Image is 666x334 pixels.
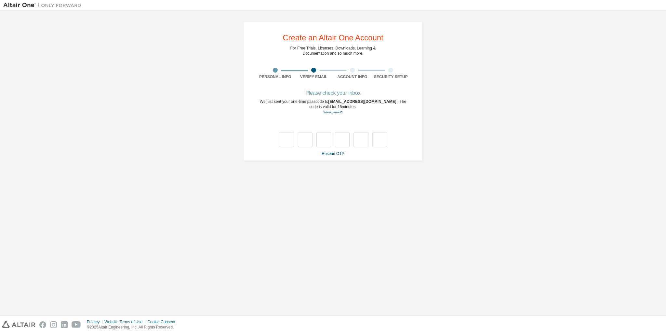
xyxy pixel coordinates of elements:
img: facebook.svg [39,321,46,328]
div: Privacy [87,319,104,325]
img: instagram.svg [50,321,57,328]
div: Security Setup [372,74,410,79]
div: Verify Email [295,74,333,79]
a: Resend OTP [322,151,344,156]
img: Altair One [3,2,85,8]
div: Please check your inbox [256,91,410,95]
span: [EMAIL_ADDRESS][DOMAIN_NAME] [328,99,397,104]
img: youtube.svg [72,321,81,328]
img: altair_logo.svg [2,321,35,328]
div: Website Terms of Use [104,319,147,325]
div: For Free Trials, Licenses, Downloads, Learning & Documentation and so much more. [290,46,376,56]
div: We just sent your one-time passcode to . The code is valid for 15 minutes. [256,99,410,115]
div: Account Info [333,74,372,79]
p: © 2025 Altair Engineering, Inc. All Rights Reserved. [87,325,179,330]
img: linkedin.svg [61,321,68,328]
a: Go back to the registration form [323,110,342,114]
div: Personal Info [256,74,295,79]
div: Create an Altair One Account [283,34,383,42]
div: Cookie Consent [147,319,179,325]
